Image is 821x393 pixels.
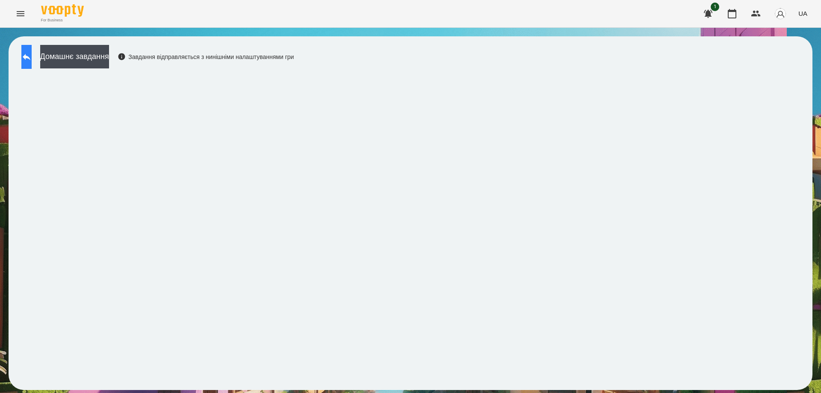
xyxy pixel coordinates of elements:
span: UA [798,9,807,18]
button: UA [795,6,811,21]
img: avatar_s.png [774,8,786,20]
button: Домашнє завдання [40,45,109,68]
img: Voopty Logo [41,4,84,17]
span: For Business [41,18,84,23]
div: Завдання відправляється з нинішніми налаштуваннями гри [118,53,294,61]
span: 1 [711,3,719,11]
button: Menu [10,3,31,24]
